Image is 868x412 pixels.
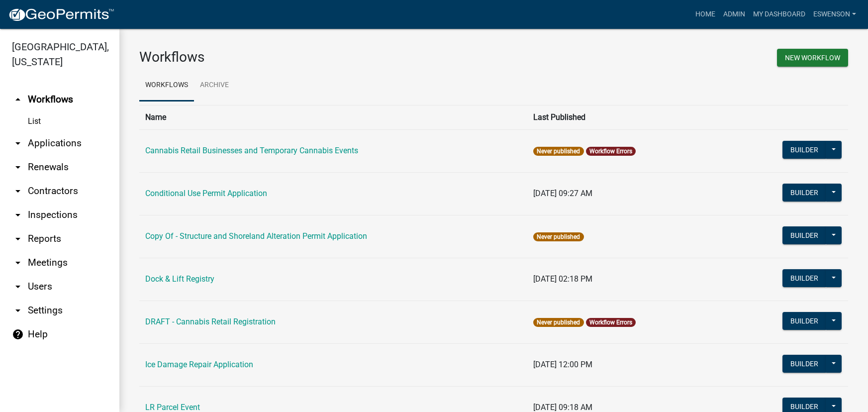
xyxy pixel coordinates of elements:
i: arrow_drop_down [12,281,24,293]
span: [DATE] 09:18 AM [533,403,592,412]
span: Never published [533,232,583,241]
span: [DATE] 09:27 AM [533,189,592,198]
button: Builder [782,355,826,373]
a: Copy Of - Structure and Shoreland Alteration Permit Application [145,231,367,241]
a: Ice Damage Repair Application [145,360,253,369]
th: Name [139,105,527,129]
h3: Workflows [139,49,486,66]
span: Never published [533,147,583,156]
a: Workflows [139,70,194,102]
i: arrow_drop_down [12,209,24,221]
a: Workflow Errors [589,319,632,326]
th: Last Published [527,105,732,129]
button: Builder [782,184,826,202]
a: LR Parcel Event [145,403,200,412]
i: arrow_drop_down [12,257,24,269]
button: Builder [782,269,826,287]
i: help [12,328,24,340]
a: My Dashboard [749,5,809,24]
button: Builder [782,312,826,330]
i: arrow_drop_down [12,137,24,149]
a: Admin [719,5,749,24]
span: [DATE] 02:18 PM [533,274,592,284]
a: Home [691,5,719,24]
span: Never published [533,318,583,327]
button: Builder [782,141,826,159]
i: arrow_drop_down [12,185,24,197]
a: Dock & Lift Registry [145,274,214,284]
button: New Workflow [777,49,848,67]
i: arrow_drop_down [12,161,24,173]
a: eswenson [809,5,860,24]
span: [DATE] 12:00 PM [533,360,592,369]
a: DRAFT - Cannabis Retail Registration [145,317,276,326]
i: arrow_drop_up [12,94,24,105]
button: Builder [782,226,826,244]
a: Conditional Use Permit Application [145,189,267,198]
a: Workflow Errors [589,148,632,155]
a: Archive [194,70,235,102]
i: arrow_drop_down [12,305,24,316]
i: arrow_drop_down [12,233,24,245]
a: Cannabis Retail Businesses and Temporary Cannabis Events [145,146,358,155]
